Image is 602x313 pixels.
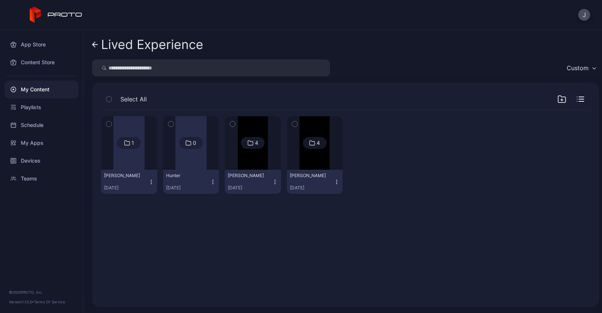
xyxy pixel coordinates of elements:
div: [DATE] [166,185,210,191]
div: Dylan [104,173,145,179]
button: [PERSON_NAME][DATE] [101,170,157,194]
button: [PERSON_NAME][DATE] [287,170,343,194]
a: Devices [4,152,78,170]
a: Playlists [4,98,78,116]
div: Hunter [166,173,207,179]
span: Select All [120,95,147,104]
a: My Content [4,81,78,98]
div: MARY [228,173,269,179]
span: Version 1.13.0 • [9,300,34,304]
div: Custom [567,64,589,72]
a: My Apps [4,134,78,152]
a: Teams [4,170,78,188]
button: J [578,9,590,21]
div: [DATE] [104,185,148,191]
div: 4 [255,140,258,146]
div: [DATE] [228,185,272,191]
a: Lived Experience [92,36,203,53]
a: App Store [4,36,78,53]
button: [PERSON_NAME][DATE] [225,170,281,194]
a: Terms Of Service [34,300,65,304]
button: Hunter[DATE] [163,170,219,194]
a: Content Store [4,53,78,71]
a: Schedule [4,116,78,134]
div: 4 [317,140,320,146]
div: 1 [132,140,134,146]
div: © 2025 PROTO, Inc. [9,289,74,295]
div: Lived Experience [101,38,203,52]
div: ALEX [290,173,331,179]
div: [DATE] [290,185,334,191]
button: Custom [563,59,599,76]
div: 0 [193,140,196,146]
